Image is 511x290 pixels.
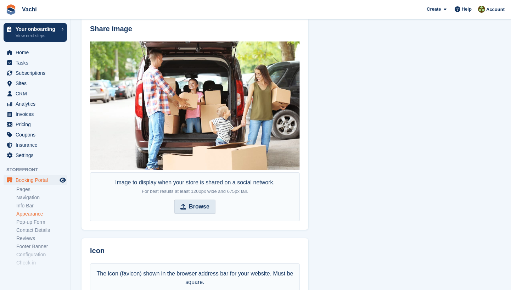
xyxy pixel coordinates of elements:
[4,89,67,99] a: menu
[6,166,71,173] span: Storefront
[16,48,58,57] span: Home
[90,41,300,170] img: Vachi%20-social.jpg
[16,194,67,201] a: Navigation
[16,140,58,150] span: Insurance
[4,119,67,129] a: menu
[4,150,67,160] a: menu
[19,4,40,15] a: Vachi
[16,78,58,88] span: Sites
[4,175,67,185] a: menu
[16,58,58,68] span: Tasks
[486,6,505,13] span: Account
[478,6,485,13] img: Anete Gre
[16,89,58,99] span: CRM
[115,178,275,195] div: Image to display when your store is shared on a social network.
[16,211,67,217] a: Appearance
[16,260,67,266] a: Check-in
[16,251,67,258] a: Configuration
[16,99,58,109] span: Analytics
[16,202,67,209] a: Info Bar
[142,189,248,194] span: For best results at least 1200px wide and 675px tall.
[16,130,58,140] span: Coupons
[16,186,67,193] a: Pages
[174,200,215,214] input: Browse
[90,25,300,33] h2: Share image
[16,219,67,225] a: Pop-up Form
[16,109,58,119] span: Invoices
[4,68,67,78] a: menu
[4,140,67,150] a: menu
[4,109,67,119] a: menu
[462,6,472,13] span: Help
[90,247,300,255] h2: Icon
[16,68,58,78] span: Subscriptions
[4,78,67,88] a: menu
[189,202,209,211] strong: Browse
[427,6,441,13] span: Create
[94,269,296,286] div: The icon (favicon) shown in the browser address bar for your website. Must be square.
[4,58,67,68] a: menu
[16,150,58,160] span: Settings
[4,130,67,140] a: menu
[16,243,67,250] a: Footer Banner
[16,235,67,242] a: Reviews
[16,119,58,129] span: Pricing
[16,175,58,185] span: Booking Portal
[16,33,58,39] p: View next steps
[4,23,67,42] a: Your onboarding View next steps
[16,27,58,32] p: Your onboarding
[6,4,16,15] img: stora-icon-8386f47178a22dfd0bd8f6a31ec36ba5ce8667c1dd55bd0f319d3a0aa187defe.svg
[4,48,67,57] a: menu
[16,227,67,234] a: Contact Details
[4,99,67,109] a: menu
[58,176,67,184] a: Preview store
